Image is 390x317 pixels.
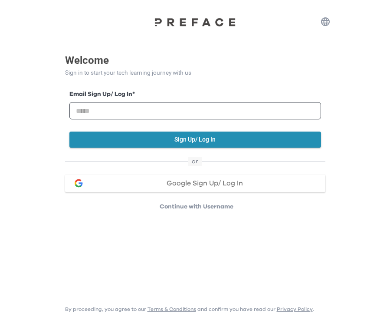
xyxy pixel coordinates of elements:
button: Sign Up/ Log In [69,132,321,148]
a: Privacy Policy [277,307,313,312]
img: google login [73,178,84,188]
label: Email Sign Up/ Log In * [69,90,321,99]
span: Google Sign Up/ Log In [167,180,243,187]
span: or [188,157,202,166]
p: Sign in to start your tech learning journey with us [65,68,325,77]
a: Terms & Conditions [147,307,196,312]
p: Welcome [65,53,325,68]
p: By proceeding, you agree to our and confirm you have read our . [65,306,314,313]
p: Continue with Username [68,202,325,211]
img: Preface Logo [152,17,239,26]
button: google loginGoogle Sign Up/ Log In [65,175,325,192]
